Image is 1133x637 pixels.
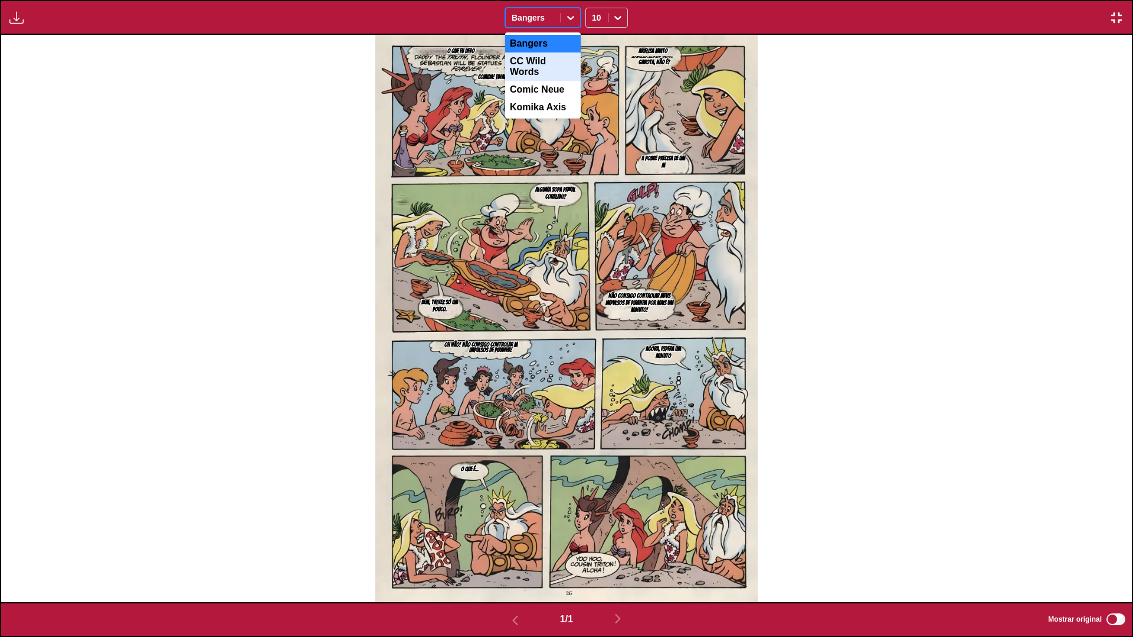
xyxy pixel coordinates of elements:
[459,464,481,475] p: O QUE É...
[611,612,625,626] img: Next page
[375,35,758,602] img: Manga Panel
[505,81,581,98] div: Comic Neue
[560,614,573,625] span: 1 / 1
[467,344,515,356] p: IMPULSOS DE PIRANHA!
[528,184,582,203] p: ALGUMA SOPA PRWAL CORALANI?
[505,98,581,116] div: Komika Axis
[1106,613,1125,625] input: Mostrar original
[636,57,672,68] p: GAROTA, NÃO É?
[445,45,477,57] p: O QUE EU DEVO
[476,71,522,83] p: COMIDA! FINALMENTE!
[636,45,670,57] p: ARIELISA MUITO
[597,290,681,316] p: NÃO CONSIGO CONTROLAR MEUS IMPULSOS DE PIRANHA POR MAIS UM MINUTO!
[442,339,520,351] p: OH NÃO! NÃO CONSIGO CONTROLAR M
[9,11,24,25] img: Download translated images
[1048,615,1102,623] span: Mostrar original
[508,613,522,628] img: Previous page
[415,297,464,316] p: BEM, TALVEZ SÓ UM POUCO.
[638,153,690,172] p: A POBRE PRECISA DE UM M
[505,35,581,52] div: Bangers
[641,343,686,362] p: AGORA, ESPERA UM MINUTO
[505,52,581,81] div: CC Wild Words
